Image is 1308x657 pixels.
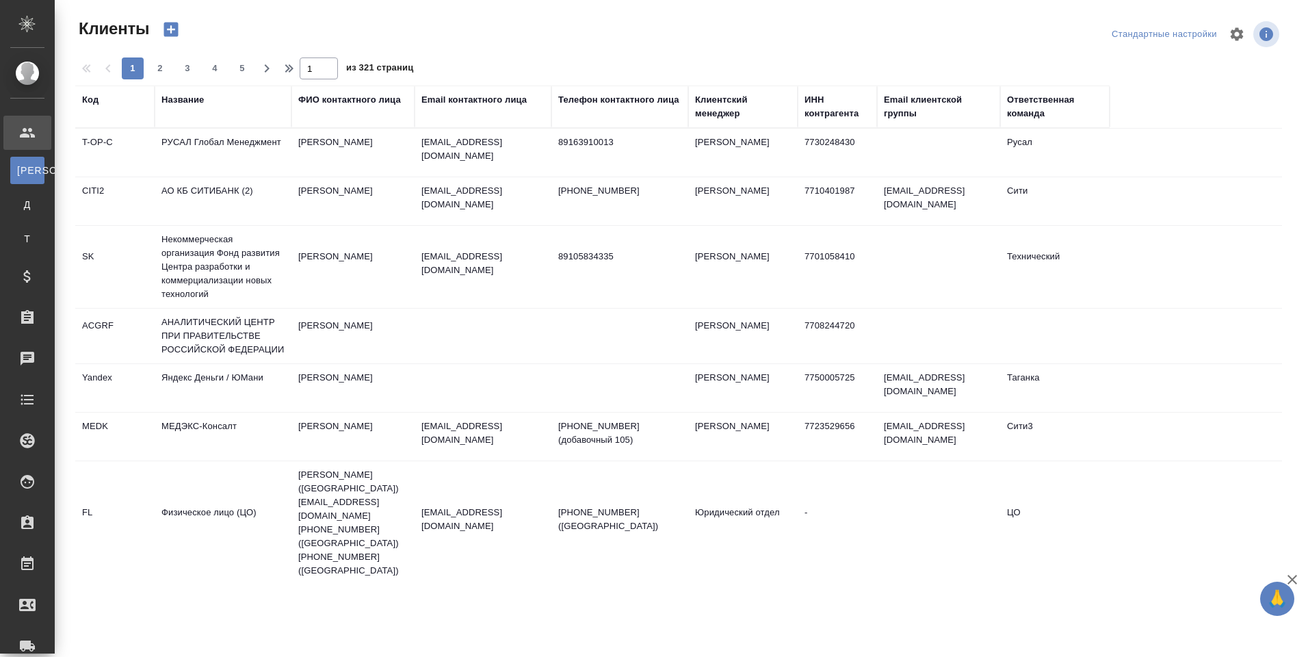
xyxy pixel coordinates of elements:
[204,62,226,75] span: 4
[688,129,798,177] td: [PERSON_NAME]
[298,93,401,107] div: ФИО контактного лица
[291,364,415,412] td: [PERSON_NAME]
[291,177,415,225] td: [PERSON_NAME]
[798,177,877,225] td: 7710401987
[695,93,791,120] div: Клиентский менеджер
[798,243,877,291] td: 7701058410
[17,164,38,177] span: [PERSON_NAME]
[346,60,413,79] span: из 321 страниц
[1000,499,1110,547] td: ЦО
[204,57,226,79] button: 4
[688,499,798,547] td: Юридический отдел
[1000,129,1110,177] td: Русал
[421,506,545,533] p: [EMAIL_ADDRESS][DOMAIN_NAME]
[17,232,38,246] span: Т
[155,413,291,461] td: МЕДЭКС-Консалт
[1253,21,1282,47] span: Посмотреть информацию
[155,177,291,225] td: АО КБ СИТИБАНК (2)
[1000,413,1110,461] td: Сити3
[877,364,1000,412] td: [EMAIL_ADDRESS][DOMAIN_NAME]
[17,198,38,211] span: Д
[798,312,877,360] td: 7708244720
[798,364,877,412] td: 7750005725
[558,184,681,198] p: [PHONE_NUMBER]
[231,62,253,75] span: 5
[884,93,993,120] div: Email клиентской группы
[75,364,155,412] td: Yandex
[688,177,798,225] td: [PERSON_NAME]
[10,225,44,253] a: Т
[149,62,171,75] span: 2
[291,312,415,360] td: [PERSON_NAME]
[149,57,171,79] button: 2
[558,420,681,447] p: [PHONE_NUMBER] (добавочный 105)
[291,243,415,291] td: [PERSON_NAME]
[805,93,870,120] div: ИНН контрагента
[688,364,798,412] td: [PERSON_NAME]
[421,93,527,107] div: Email контактного лица
[421,420,545,447] p: [EMAIL_ADDRESS][DOMAIN_NAME]
[231,57,253,79] button: 5
[1000,243,1110,291] td: Технический
[155,309,291,363] td: АНАЛИТИЧЕСКИЙ ЦЕНТР ПРИ ПРАВИТЕЛЬСТВЕ РОССИЙСКОЙ ФЕДЕРАЦИИ
[558,250,681,263] p: 89105834335
[75,177,155,225] td: CITI2
[688,413,798,461] td: [PERSON_NAME]
[155,364,291,412] td: Яндекс Деньги / ЮМани
[421,136,545,163] p: [EMAIL_ADDRESS][DOMAIN_NAME]
[1000,364,1110,412] td: Таганка
[1000,177,1110,225] td: Сити
[155,129,291,177] td: РУСАЛ Глобал Менеджмент
[75,18,149,40] span: Клиенты
[1220,18,1253,51] span: Настроить таблицу
[558,136,681,149] p: 89163910013
[421,184,545,211] p: [EMAIL_ADDRESS][DOMAIN_NAME]
[1007,93,1103,120] div: Ответственная команда
[291,129,415,177] td: [PERSON_NAME]
[10,191,44,218] a: Д
[798,499,877,547] td: -
[558,93,679,107] div: Телефон контактного лица
[82,93,99,107] div: Код
[798,129,877,177] td: 7730248430
[75,499,155,547] td: FL
[798,413,877,461] td: 7723529656
[688,243,798,291] td: [PERSON_NAME]
[155,226,291,308] td: Некоммерческая организация Фонд развития Центра разработки и коммерциализации новых технологий
[688,312,798,360] td: [PERSON_NAME]
[1260,582,1294,616] button: 🙏
[161,93,204,107] div: Название
[10,157,44,184] a: [PERSON_NAME]
[155,499,291,547] td: Физическое лицо (ЦО)
[75,413,155,461] td: MEDK
[1108,24,1220,45] div: split button
[176,62,198,75] span: 3
[75,243,155,291] td: SK
[291,413,415,461] td: [PERSON_NAME]
[155,18,187,41] button: Создать
[877,177,1000,225] td: [EMAIL_ADDRESS][DOMAIN_NAME]
[176,57,198,79] button: 3
[421,250,545,277] p: [EMAIL_ADDRESS][DOMAIN_NAME]
[75,312,155,360] td: ACGRF
[877,413,1000,461] td: [EMAIL_ADDRESS][DOMAIN_NAME]
[1266,584,1289,613] span: 🙏
[558,506,681,533] p: [PHONE_NUMBER] ([GEOGRAPHIC_DATA])
[75,129,155,177] td: T-OP-C
[291,461,415,584] td: [PERSON_NAME] ([GEOGRAPHIC_DATA]) [EMAIL_ADDRESS][DOMAIN_NAME] [PHONE_NUMBER] ([GEOGRAPHIC_DATA])...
